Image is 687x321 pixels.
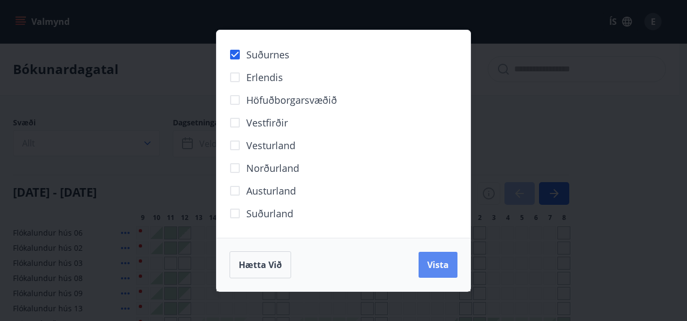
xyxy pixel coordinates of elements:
[427,259,449,271] span: Vista
[419,252,457,278] button: Vista
[246,116,288,130] span: Vestfirðir
[239,259,282,271] span: Hætta við
[230,251,291,278] button: Hætta við
[246,184,296,198] span: Austurland
[246,161,299,175] span: Norðurland
[246,93,337,107] span: Höfuðborgarsvæðið
[246,138,295,152] span: Vesturland
[246,206,293,220] span: Suðurland
[246,70,283,84] span: Erlendis
[246,48,289,62] span: Suðurnes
